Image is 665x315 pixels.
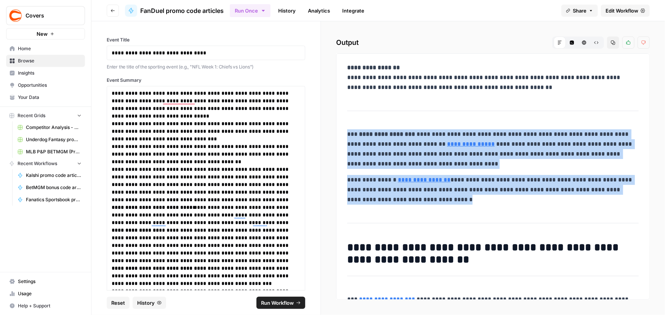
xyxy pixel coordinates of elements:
span: MLB P&P BETMGM (Production) Grid (1) [26,148,82,155]
h2: Output [336,37,650,49]
label: Event Summary [107,77,305,84]
button: Reset [107,297,130,309]
a: FanDuel promo code articles [125,5,224,17]
span: Recent Grids [18,112,45,119]
a: Edit Workflow [601,5,650,17]
a: Your Data [6,91,85,103]
span: Reset [111,299,125,307]
a: History [274,5,300,17]
span: Kalshi promo code articles [26,172,82,179]
span: Edit Workflow [606,7,638,14]
span: Insights [18,70,82,76]
span: Share [573,7,586,14]
span: New [37,30,48,38]
span: Settings [18,278,82,285]
span: FanDuel promo code articles [140,6,224,15]
span: History [137,299,155,307]
button: Recent Grids [6,110,85,121]
img: Covers Logo [9,9,22,22]
a: Fanatics Sportsbook promo articles [14,194,85,206]
span: Your Data [18,94,82,101]
span: Run Workflow [261,299,294,307]
button: Run Once [230,4,271,17]
span: Fanatics Sportsbook promo articles [26,196,82,203]
span: Opportunities [18,82,82,89]
span: Home [18,45,82,52]
span: Usage [18,290,82,297]
p: Enter the title of the sporting event (e.g., "NFL Week 1: Chiefs vs Lions") [107,63,305,71]
span: Help + Support [18,302,82,309]
span: Competitor Analysis - URL Specific Grid [26,124,82,131]
span: Recent Workflows [18,160,57,167]
span: Covers [26,12,72,19]
button: Run Workflow [256,297,305,309]
label: Event Title [107,37,305,43]
button: Recent Workflows [6,158,85,169]
a: Usage [6,288,85,300]
a: BetMGM bonus code articles [14,181,85,194]
button: History [133,297,166,309]
button: Share [561,5,598,17]
a: Integrate [338,5,369,17]
a: MLB P&P BETMGM (Production) Grid (1) [14,146,85,158]
a: Home [6,43,85,55]
a: Browse [6,55,85,67]
button: Help + Support [6,300,85,312]
span: Browse [18,57,82,64]
a: Insights [6,67,85,79]
span: BetMGM bonus code articles [26,184,82,191]
a: Kalshi promo code articles [14,169,85,181]
a: Opportunities [6,79,85,91]
a: Competitor Analysis - URL Specific Grid [14,121,85,134]
button: Workspace: Covers [6,6,85,25]
button: New [6,28,85,40]
a: Analytics [303,5,335,17]
a: Underdog Fantasy promo code articles Grid [14,134,85,146]
span: Underdog Fantasy promo code articles Grid [26,136,82,143]
a: Settings [6,275,85,288]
